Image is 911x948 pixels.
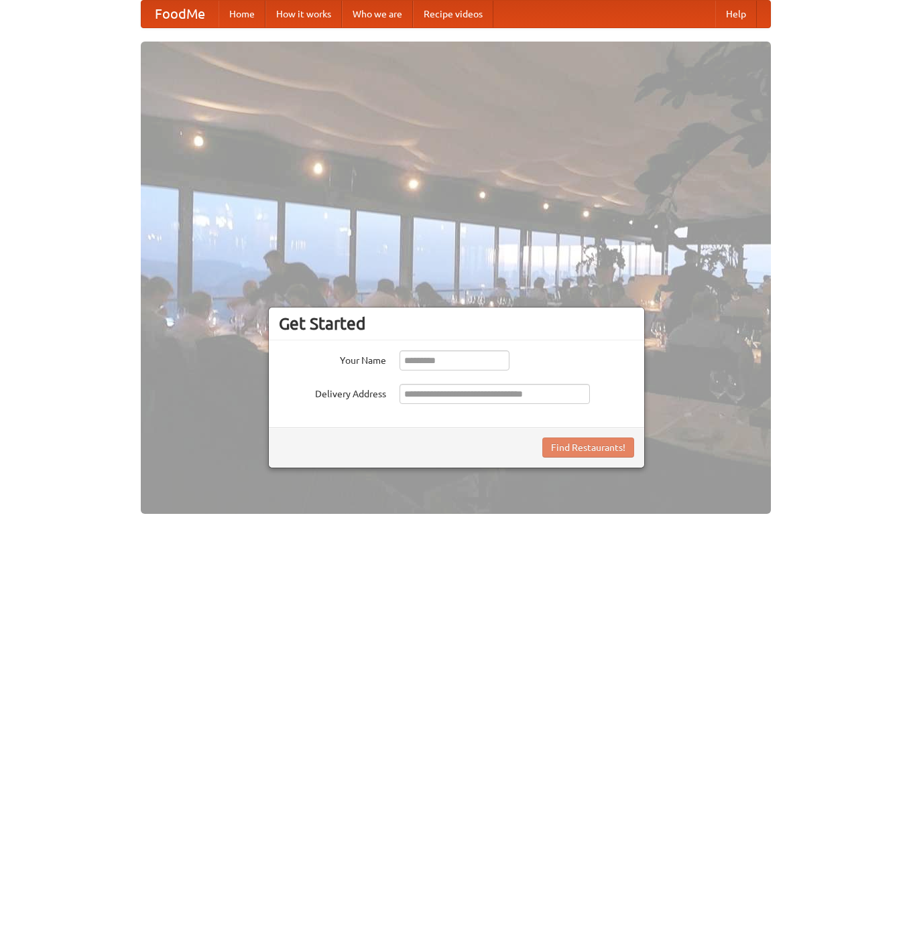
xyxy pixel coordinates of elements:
[279,314,634,334] h3: Get Started
[342,1,413,27] a: Who we are
[279,384,386,401] label: Delivery Address
[279,350,386,367] label: Your Name
[542,437,634,458] button: Find Restaurants!
[219,1,265,27] a: Home
[265,1,342,27] a: How it works
[715,1,757,27] a: Help
[413,1,493,27] a: Recipe videos
[141,1,219,27] a: FoodMe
